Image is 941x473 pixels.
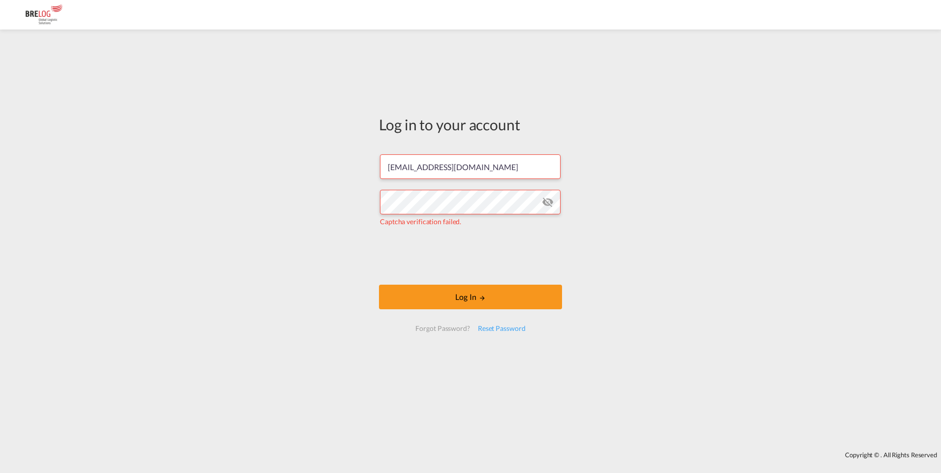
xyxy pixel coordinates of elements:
[474,320,530,337] div: Reset Password
[542,196,554,208] md-icon: icon-eye-off
[379,285,562,309] button: LOGIN
[380,154,561,179] input: Enter email/phone number
[380,217,461,226] span: Captcha verification failed.
[396,236,545,275] iframe: reCAPTCHA
[15,4,81,26] img: daae70a0ee2511ecb27c1fb462fa6191.png
[379,114,562,135] div: Log in to your account
[411,320,473,337] div: Forgot Password?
